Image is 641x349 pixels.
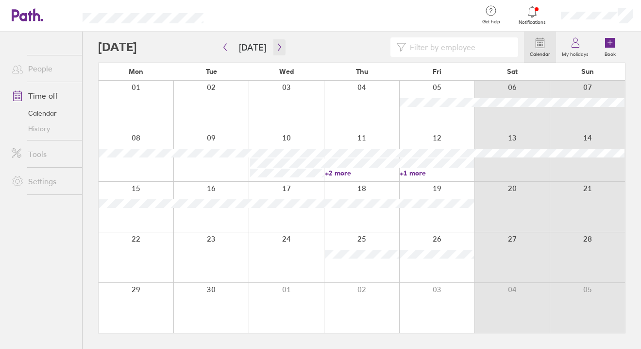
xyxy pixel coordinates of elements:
a: Settings [4,172,82,191]
a: Notifications [517,5,548,25]
span: Notifications [517,19,548,25]
span: Thu [356,68,368,75]
a: People [4,59,82,78]
a: Calendar [4,105,82,121]
a: +2 more [325,169,399,177]
span: Fri [433,68,441,75]
a: +1 more [400,169,474,177]
a: Book [594,32,625,63]
span: Sun [581,68,594,75]
input: Filter by employee [406,38,512,56]
span: Mon [129,68,143,75]
button: [DATE] [231,39,274,55]
span: Wed [279,68,294,75]
span: Tue [206,68,217,75]
a: Calendar [524,32,556,63]
label: Calendar [524,49,556,57]
span: Sat [507,68,518,75]
a: My holidays [556,32,594,63]
label: Book [599,49,622,57]
label: My holidays [556,49,594,57]
span: Get help [475,19,507,25]
a: Tools [4,144,82,164]
a: History [4,121,82,137]
a: Time off [4,86,82,105]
